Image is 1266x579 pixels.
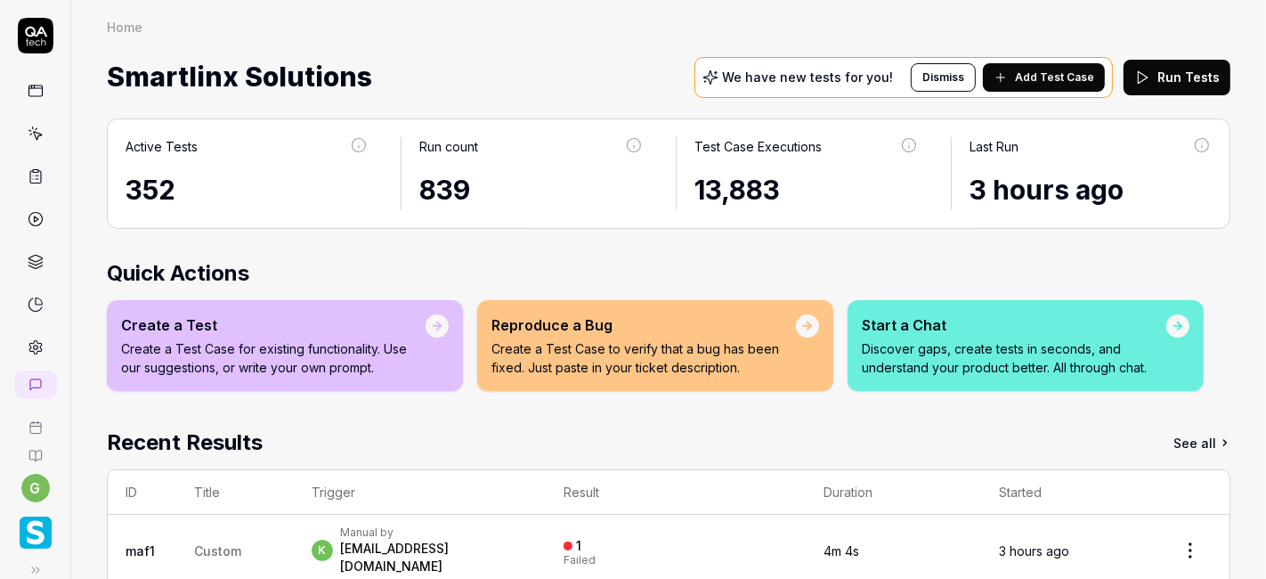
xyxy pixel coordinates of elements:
[862,314,1166,336] div: Start a Chat
[694,137,822,156] div: Test Case Executions
[340,540,529,575] div: [EMAIL_ADDRESS][DOMAIN_NAME]
[194,543,241,559] span: Custom
[970,137,1018,156] div: Last Run
[121,314,426,336] div: Create a Test
[7,435,63,463] a: Documentation
[862,339,1166,377] p: Discover gaps, create tests in seconds, and understand your product better. All through chat.
[970,174,1124,206] time: 3 hours ago
[14,371,57,399] a: New conversation
[107,18,142,36] div: Home
[999,543,1069,559] time: 3 hours ago
[981,470,1151,515] th: Started
[1015,69,1094,86] span: Add Test Case
[694,170,919,210] div: 13,883
[108,470,176,515] th: ID
[576,538,581,554] div: 1
[312,540,333,561] span: k
[491,314,796,336] div: Reproduce a Bug
[126,137,198,156] div: Active Tests
[121,339,426,377] p: Create a Test Case for existing functionality. Use our suggestions, or write your own prompt.
[20,517,52,549] img: Smartlinx Logo
[806,470,981,515] th: Duration
[7,406,63,435] a: Book a call with us
[983,63,1105,92] button: Add Test Case
[419,170,644,210] div: 839
[1124,60,1230,95] button: Run Tests
[107,257,1230,289] h2: Quick Actions
[126,543,155,559] a: maf1
[107,53,372,101] span: Smartlinx Solutions
[340,526,529,540] div: Manual by
[564,555,596,566] div: Failed
[1173,427,1230,459] a: See all
[176,470,294,515] th: Title
[107,427,263,459] h2: Recent Results
[294,470,547,515] th: Trigger
[21,474,50,502] button: g
[546,470,805,515] th: Result
[911,63,976,92] button: Dismiss
[491,339,796,377] p: Create a Test Case to verify that a bug has been fixed. Just paste in your ticket description.
[7,502,63,552] button: Smartlinx Logo
[126,170,369,210] div: 352
[419,137,478,156] div: Run count
[824,543,859,559] time: 4m 4s
[722,71,893,84] p: We have new tests for you!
